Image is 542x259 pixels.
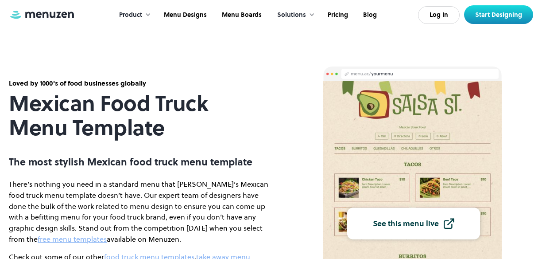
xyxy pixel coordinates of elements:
[464,5,533,24] a: Start Designing
[9,91,271,140] h1: Mexican Food Truck Menu Template
[119,10,142,20] div: Product
[268,1,319,29] div: Solutions
[347,208,480,239] a: See this menu live
[213,1,268,29] a: Menu Boards
[38,234,107,244] a: free menu templates
[355,1,383,29] a: Blog
[9,78,271,88] div: Loved by 1000's of food businesses globally
[9,156,271,168] p: The most stylish Mexican food truck menu template
[110,1,155,29] div: Product
[277,10,306,20] div: Solutions
[155,1,213,29] a: Menu Designs
[373,220,439,228] div: See this menu live
[9,179,271,245] p: There’s nothing you need in a standard menu that [PERSON_NAME]’s Mexican food truck menu template...
[319,1,355,29] a: Pricing
[418,6,460,24] a: Log In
